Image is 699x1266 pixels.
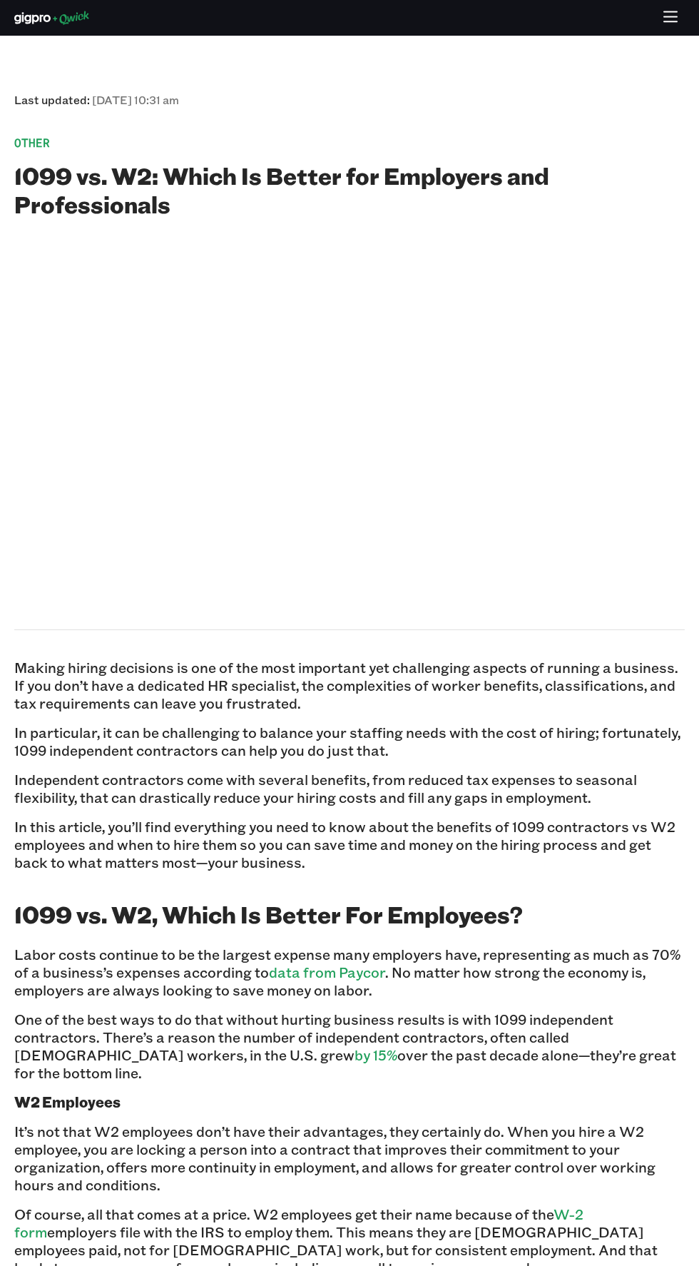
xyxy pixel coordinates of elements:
b: 1099 vs. W2, Which Is Better For Employees? [14,899,523,929]
a: W-2 form [14,1205,583,1241]
span: Other [14,136,685,150]
span: [DATE] 10:31 am [92,92,179,107]
h2: 1099 vs. W2: Which Is Better for Employers and Professionals [14,161,685,218]
p: In this article, you’ll find everything you need to know about the benefits of 1099 contractors v... [14,818,685,871]
a: by 15% [354,1045,397,1064]
a: data from Paycor [269,963,385,981]
p: One of the best ways to do that without hurting business results is with 1099 independent contrac... [14,1011,685,1082]
p: It’s not that W2 employees don’t have their advantages, they certainly do. When you hire a W2 emp... [14,1123,685,1194]
p: Making hiring decisions is one of the most important yet challenging aspects of running a busines... [14,659,685,712]
b: W2 Employees [14,1093,121,1111]
p: Labor costs continue to be the largest expense many employers have, representing as much as 70% o... [14,946,685,999]
p: Independent contractors come with several benefits, from reduced tax expenses to seasonal flexibi... [14,771,685,806]
span: Last updated: [14,93,179,107]
p: In particular, it can be challenging to balance your staffing needs with the cost of hiring; fort... [14,724,685,759]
